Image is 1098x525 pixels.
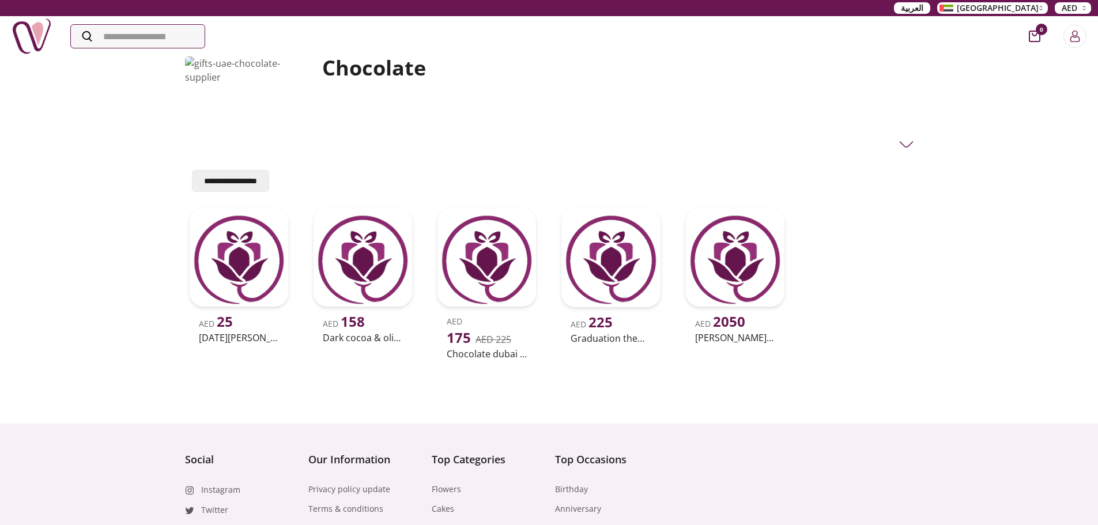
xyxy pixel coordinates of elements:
input: Search [71,25,205,48]
h2: Graduation theme customizable chocolates [571,331,651,345]
a: uae-gifts-Fatma's Baby ShowerAED 2050[PERSON_NAME]'s baby shower [681,203,789,363]
h4: Top Categories [432,451,544,467]
img: Arabic_dztd3n.png [939,5,953,12]
a: Twitter [201,504,228,516]
span: AED [571,319,613,330]
h2: Dark cocoa & olive oil whole cake [323,331,403,345]
img: uae-gifts-CHOCOLATE DUBAI OFFER (3PCS) [437,208,536,307]
img: uae-gifts-Fatma's Baby Shower [686,208,784,307]
h4: Social [185,451,297,467]
h4: Our Information [308,451,420,467]
h2: [PERSON_NAME]'s baby shower [695,331,775,345]
span: 175 [447,328,471,347]
span: 158 [341,312,365,331]
button: cart-button [1029,31,1040,42]
a: Privacy policy update [308,484,390,495]
span: AED [323,318,365,329]
button: AED [1055,2,1091,14]
img: uae-gifts-Dark Cocoa & Olive Oil Whole Cake [314,208,412,307]
button: [GEOGRAPHIC_DATA] [937,2,1048,14]
img: uae-gifts-Graduation theme Customizable Chocolates [561,208,660,307]
a: uae-gifts-Graduation theme Customizable ChocolatesAED 225Graduation theme customizable chocolates [557,203,665,363]
button: Login [1063,25,1086,48]
h4: Top Occasions [555,451,667,467]
span: AED [695,318,745,329]
a: Terms & conditions [308,503,383,515]
a: uae-gifts-CHOCOLATE DUBAI OFFER (3PCS)AED 175AED 225Chocolate dubai offer (3pcs) [433,203,541,363]
span: AED [199,318,233,329]
img: Nigwa-uae-gifts [12,16,52,56]
h2: Chocolate [322,56,906,80]
span: 225 [588,312,613,331]
span: العربية [901,2,923,14]
span: 25 [217,312,233,331]
a: uae-gifts-Dark Cocoa & Olive Oil Whole CakeAED 158Dark cocoa & olive oil whole cake [309,203,417,363]
h2: Chocolate dubai offer (3pcs) [447,347,527,361]
a: uae-gifts-Ramadan Mubarak Chocolate Bar by NJDAED 25[DATE][PERSON_NAME] chocolate bar by njd [185,203,293,363]
span: AED [447,316,471,345]
h2: [DATE][PERSON_NAME] chocolate bar by njd [199,331,279,345]
img: uae-gifts-Ramadan Mubarak Chocolate Bar by NJD [190,208,288,307]
span: 0 [1036,24,1047,35]
img: gifts-uae-chocolate-supplier [185,56,316,149]
a: Instagram [201,484,240,496]
a: Flowers [432,484,461,495]
a: Cakes [432,503,454,515]
span: AED [1062,2,1077,14]
a: Anniversary [555,503,601,515]
del: AED 225 [476,333,511,346]
span: 2050 [713,312,745,331]
a: Birthday [555,484,588,495]
span: [GEOGRAPHIC_DATA] [957,2,1039,14]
